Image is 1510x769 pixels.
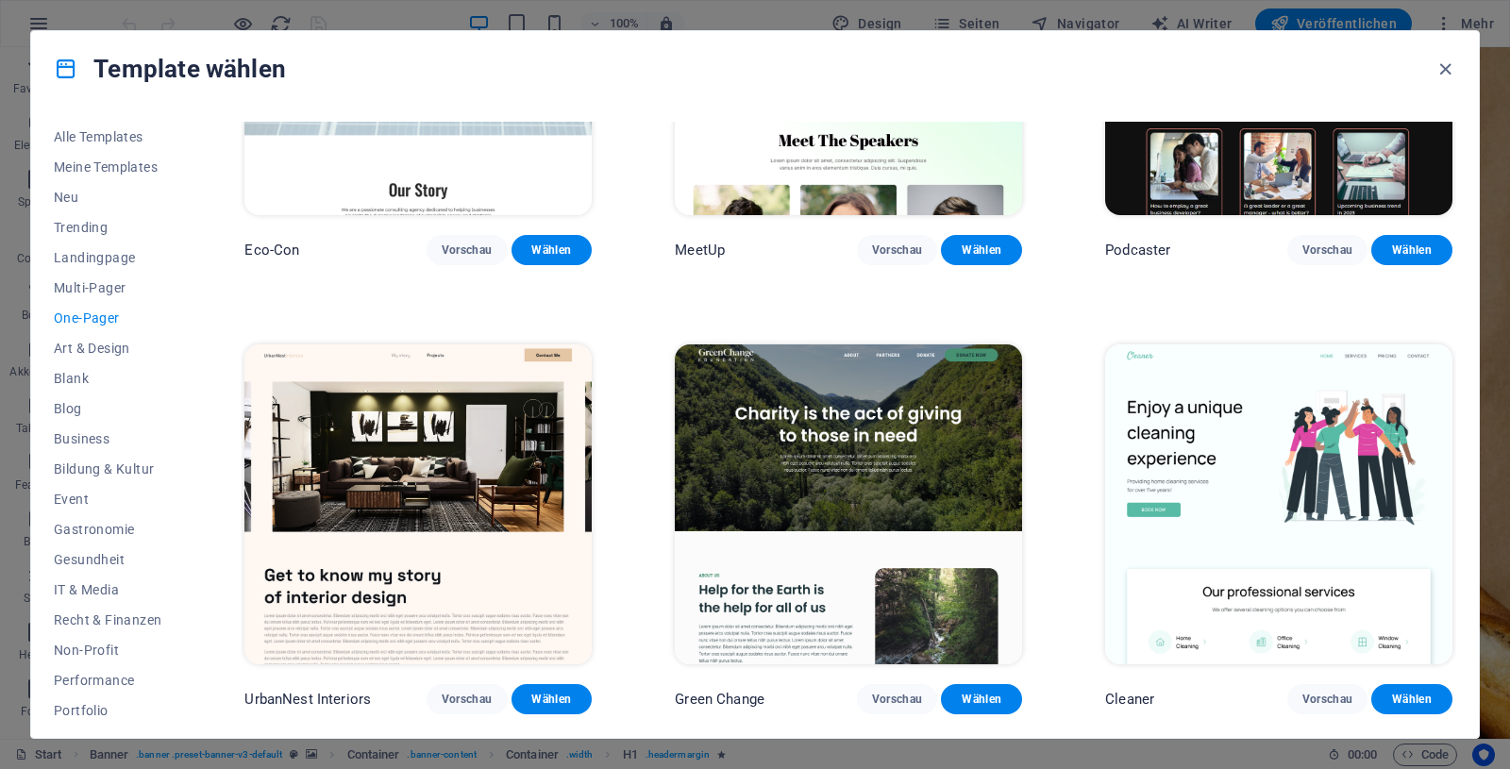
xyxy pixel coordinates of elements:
[54,220,161,235] span: Trending
[1302,242,1353,258] span: Vorschau
[54,635,161,665] button: Non-Profit
[1371,684,1452,714] button: Wählen
[54,250,161,265] span: Landingpage
[1287,235,1368,265] button: Vorschau
[941,684,1022,714] button: Wählen
[54,363,161,393] button: Blank
[54,454,161,484] button: Bildung & Kultur
[54,582,161,597] span: IT & Media
[857,684,938,714] button: Vorschau
[54,424,161,454] button: Business
[54,484,161,514] button: Event
[244,344,592,664] img: UrbanNest Interiors
[1386,692,1437,707] span: Wählen
[427,235,508,265] button: Vorschau
[54,514,161,544] button: Gastronomie
[941,235,1022,265] button: Wählen
[54,605,161,635] button: Recht & Finanzen
[1105,344,1452,664] img: Cleaner
[857,235,938,265] button: Vorschau
[54,673,161,688] span: Performance
[675,690,764,709] p: Green Change
[54,492,161,507] span: Event
[54,54,286,84] h4: Template wählen
[872,692,923,707] span: Vorschau
[54,182,161,212] button: Neu
[1302,692,1353,707] span: Vorschau
[54,242,161,273] button: Landingpage
[54,612,161,627] span: Recht & Finanzen
[675,344,1022,664] img: Green Change
[54,129,161,144] span: Alle Templates
[54,461,161,476] span: Bildung & Kultur
[956,692,1007,707] span: Wählen
[54,280,161,295] span: Multi-Pager
[512,684,593,714] button: Wählen
[54,695,161,726] button: Portfolio
[54,431,161,446] span: Business
[54,212,161,242] button: Trending
[1371,235,1452,265] button: Wählen
[54,159,161,175] span: Meine Templates
[512,235,593,265] button: Wählen
[54,341,161,356] span: Art & Design
[54,190,161,205] span: Neu
[244,690,371,709] p: UrbanNest Interiors
[54,371,161,386] span: Blank
[54,393,161,424] button: Blog
[427,684,508,714] button: Vorschau
[1105,690,1154,709] p: Cleaner
[1105,241,1170,259] p: Podcaster
[54,544,161,575] button: Gesundheit
[1386,242,1437,258] span: Wählen
[442,242,493,258] span: Vorschau
[54,333,161,363] button: Art & Design
[54,303,161,333] button: One-Pager
[54,310,161,326] span: One-Pager
[54,703,161,718] span: Portfolio
[54,122,161,152] button: Alle Templates
[54,401,161,416] span: Blog
[442,692,493,707] span: Vorschau
[54,643,161,658] span: Non-Profit
[956,242,1007,258] span: Wählen
[54,152,161,182] button: Meine Templates
[54,575,161,605] button: IT & Media
[1287,684,1368,714] button: Vorschau
[675,241,725,259] p: MeetUp
[54,522,161,537] span: Gastronomie
[872,242,923,258] span: Vorschau
[54,273,161,303] button: Multi-Pager
[54,665,161,695] button: Performance
[54,552,161,567] span: Gesundheit
[527,692,578,707] span: Wählen
[244,241,299,259] p: Eco-Con
[527,242,578,258] span: Wählen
